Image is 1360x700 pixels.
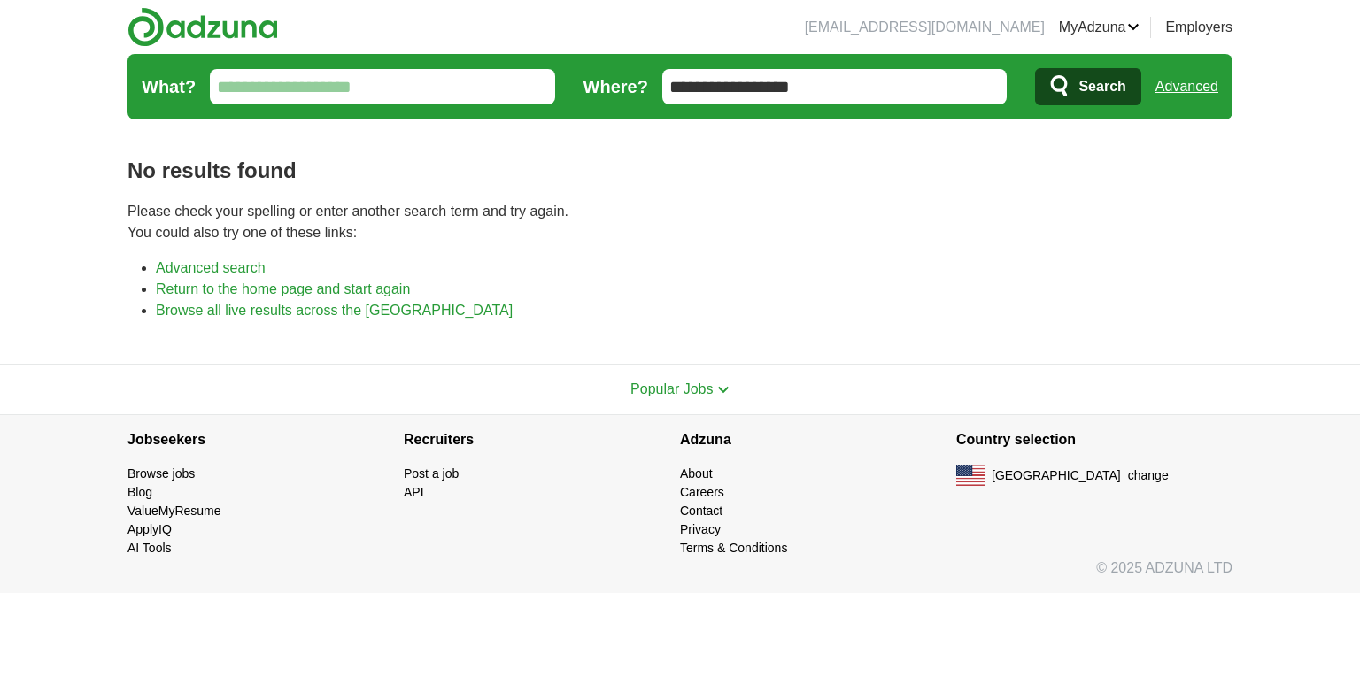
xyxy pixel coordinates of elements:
[680,541,787,555] a: Terms & Conditions
[1059,17,1140,38] a: MyAdzuna
[1165,17,1232,38] a: Employers
[127,7,278,47] img: Adzuna logo
[956,465,985,486] img: US flag
[127,541,172,555] a: AI Tools
[992,466,1121,485] span: [GEOGRAPHIC_DATA]
[127,522,172,536] a: ApplyIQ
[127,485,152,499] a: Blog
[680,485,724,499] a: Careers
[680,522,721,536] a: Privacy
[805,17,1045,38] li: [EMAIL_ADDRESS][DOMAIN_NAME]
[630,381,713,396] span: Popular Jobs
[1128,466,1169,485] button: change
[680,504,722,518] a: Contact
[1078,69,1125,104] span: Search
[127,155,1232,187] h1: No results found
[404,466,459,481] a: Post a job
[717,386,730,394] img: toggle icon
[156,281,410,296] a: Return to the home page and start again
[680,466,713,481] a: About
[404,485,424,499] a: API
[956,415,1232,465] h4: Country selection
[1155,69,1218,104] a: Advanced
[1035,68,1140,105] button: Search
[127,466,195,481] a: Browse jobs
[113,558,1247,593] div: © 2025 ADZUNA LTD
[583,73,648,100] label: Where?
[156,303,513,318] a: Browse all live results across the [GEOGRAPHIC_DATA]
[127,201,1232,243] p: Please check your spelling or enter another search term and try again. You could also try one of ...
[127,504,221,518] a: ValueMyResume
[142,73,196,100] label: What?
[156,260,266,275] a: Advanced search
